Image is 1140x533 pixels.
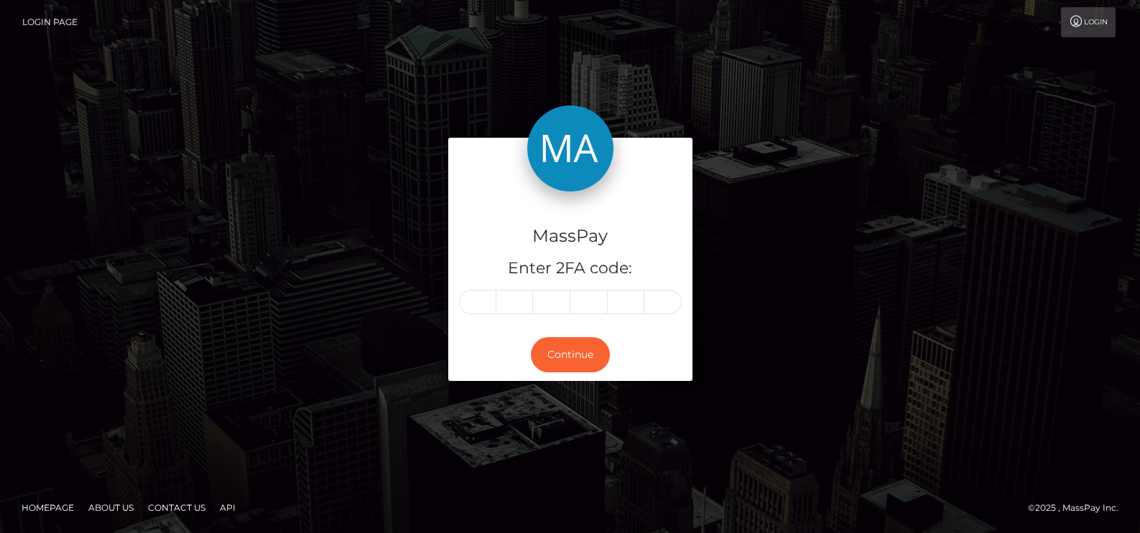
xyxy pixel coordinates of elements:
[459,258,682,280] h5: Enter 2FA code:
[1028,500,1129,516] div: © 2025 , MassPay Inc.
[459,224,682,249] h4: MassPay
[16,496,80,519] a: Homepage
[83,496,139,519] a: About Us
[22,7,78,37] a: Login Page
[527,105,613,192] img: MassPay
[142,496,211,519] a: Contact Us
[1061,7,1116,37] a: Login
[531,337,610,372] button: Continue
[214,496,241,519] a: API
